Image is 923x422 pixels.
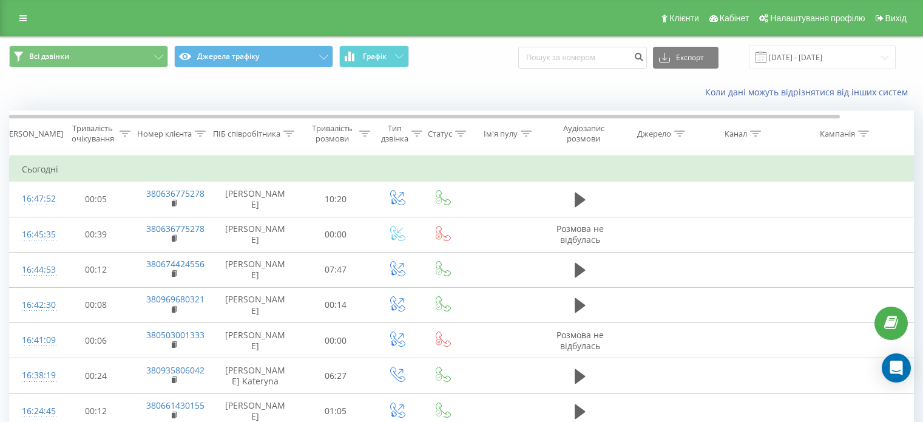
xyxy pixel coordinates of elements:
div: Статус [428,129,452,139]
div: 16:41:09 [22,328,46,352]
button: Всі дзвінки [9,46,168,67]
a: 380969680321 [146,293,205,305]
a: 380636775278 [146,223,205,234]
div: 16:42:30 [22,293,46,317]
div: Канал [725,129,747,139]
div: 16:44:53 [22,258,46,282]
span: Всі дзвінки [29,52,69,61]
div: Номер клієнта [137,129,192,139]
div: 16:38:19 [22,364,46,387]
div: Тривалість розмови [308,123,356,144]
td: 06:27 [298,358,374,393]
div: Джерело [637,129,671,139]
span: Графік [363,52,387,61]
td: 00:14 [298,287,374,322]
td: 00:00 [298,217,374,252]
div: 16:45:35 [22,223,46,247]
div: [PERSON_NAME] [2,129,63,139]
div: Тип дзвінка [381,123,408,144]
span: Розмова не відбулась [556,223,604,245]
button: Джерела трафіку [174,46,333,67]
a: 380661430155 [146,400,205,411]
td: [PERSON_NAME] [213,287,298,322]
a: 380674424556 [146,258,205,270]
td: [PERSON_NAME] [213,217,298,252]
button: Графік [339,46,409,67]
td: 07:47 [298,252,374,287]
td: 00:12 [58,252,134,287]
a: Коли дані можуть відрізнятися вiд інших систем [705,86,914,98]
a: 380503001333 [146,329,205,341]
div: Ім'я пулу [484,129,518,139]
a: 380636775278 [146,188,205,199]
span: Клієнти [669,13,699,23]
a: 380935806042 [146,364,205,376]
span: Кабінет [720,13,749,23]
td: 00:24 [58,358,134,393]
div: Аудіозапис розмови [554,123,613,144]
input: Пошук за номером [518,47,647,69]
td: 00:39 [58,217,134,252]
td: [PERSON_NAME] [213,323,298,358]
td: [PERSON_NAME] [213,252,298,287]
td: 00:06 [58,323,134,358]
div: Тривалість очікування [69,123,117,144]
span: Розмова не відбулась [556,329,604,352]
td: [PERSON_NAME] Kateryna [213,358,298,393]
div: Кампанія [820,129,855,139]
button: Експорт [653,47,718,69]
div: ПІБ співробітника [213,129,280,139]
td: 10:20 [298,182,374,217]
span: Налаштування профілю [770,13,865,23]
td: 00:05 [58,182,134,217]
td: [PERSON_NAME] [213,182,298,217]
td: 00:00 [298,323,374,358]
div: Open Intercom Messenger [882,353,911,383]
td: 00:08 [58,287,134,322]
span: Вихід [885,13,907,23]
div: 16:47:52 [22,187,46,211]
